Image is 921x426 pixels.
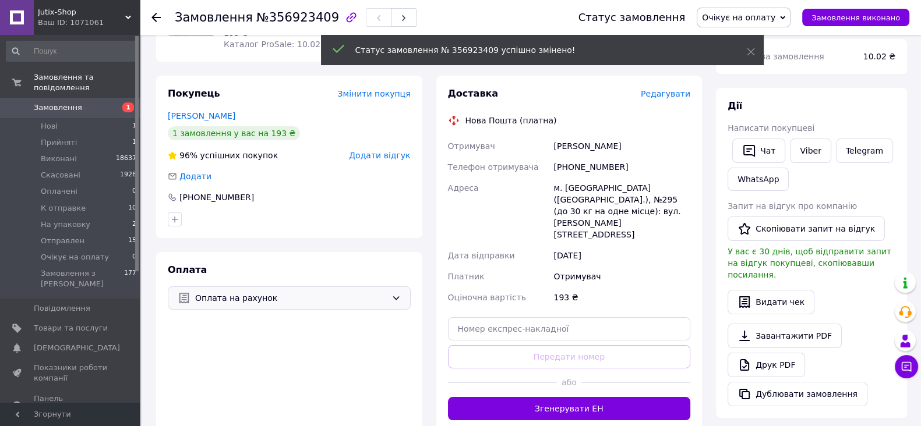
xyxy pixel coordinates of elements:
[448,183,479,193] span: Адреса
[728,201,857,211] span: Запит на відгук про компанію
[34,323,108,333] span: Товари та послуги
[702,13,775,22] span: Очікує на оплату
[132,219,136,230] span: 2
[34,102,82,113] span: Замовлення
[448,141,495,151] span: Отримувач
[836,139,893,163] a: Telegram
[34,72,140,93] span: Замовлення та повідомлення
[41,154,77,164] span: Виконані
[578,12,686,23] div: Статус замовлення
[224,40,329,49] span: Каталог ProSale: 10.02 ₴
[41,170,80,180] span: Скасовані
[168,126,300,140] div: 1 замовлення у вас на 193 ₴
[641,89,690,98] span: Редагувати
[179,172,211,181] span: Додати
[728,247,891,279] span: У вас є 30 днів, щоб відправити запит на відгук покупцеві, скопіювавши посилання.
[557,377,581,388] span: або
[38,7,125,17] span: Jutix-Shop
[38,17,140,28] div: Ваш ID: 1071061
[551,287,693,308] div: 193 ₴
[34,363,108,384] span: Показники роботи компанії
[448,88,499,99] span: Доставка
[802,9,909,26] button: Замовлення виконано
[732,139,785,163] button: Чат
[895,355,918,378] button: Чат з покупцем
[179,151,197,160] span: 96%
[728,123,814,133] span: Написати покупцеві
[551,157,693,177] div: [PHONE_NUMBER]
[355,44,718,56] div: Статус замовлення № 356923409 успішно змінено!
[168,111,235,120] a: [PERSON_NAME]
[41,137,77,148] span: Прийняті
[6,41,137,62] input: Пошук
[728,353,805,377] a: Друк PDF
[168,150,278,161] div: успішних покупок
[551,245,693,266] div: [DATE]
[168,88,220,99] span: Покупець
[463,115,560,126] div: Нова Пошта (платна)
[448,293,526,302] span: Оціночна вартість
[448,317,691,340] input: Номер експрес-накладної
[728,216,885,241] button: Скопіювати запит на відгук
[195,292,387,304] span: Оплата на рахунок
[122,102,134,112] span: 1
[41,268,124,289] span: Замовлення з [PERSON_NAME]
[132,186,136,197] span: 0
[151,12,161,23] div: Повернутися назад
[34,303,90,314] span: Повідомлення
[41,236,84,246] span: Отправлен
[132,137,136,148] span: 1
[41,203,86,214] span: К отправке
[128,236,136,246] span: 15
[728,290,814,314] button: Видати чек
[551,266,693,287] div: Отримувач
[168,264,207,275] span: Оплата
[132,121,136,132] span: 1
[551,177,693,245] div: м. [GEOGRAPHIC_DATA] ([GEOGRAPHIC_DATA].), №295 (до 30 кг на одне місце): вул. [PERSON_NAME][STRE...
[175,10,253,24] span: Замовлення
[120,170,136,180] span: 1928
[116,154,136,164] span: 18637
[728,382,867,406] button: Дублювати замовлення
[448,251,515,260] span: Дата відправки
[349,151,410,160] span: Додати відгук
[34,343,120,353] span: [DEMOGRAPHIC_DATA]
[41,219,90,230] span: На упаковку
[338,89,411,98] span: Змінити покупця
[132,252,136,262] span: 0
[551,136,693,157] div: [PERSON_NAME]
[863,52,895,61] span: 10.02 ₴
[811,13,900,22] span: Замовлення виконано
[728,324,842,348] a: Завантажити PDF
[448,397,691,420] button: Згенерувати ЕН
[728,100,742,111] span: Дії
[728,52,824,61] span: Комісія за замовлення
[34,393,108,414] span: Панель управління
[128,203,136,214] span: 10
[41,186,77,197] span: Оплачені
[41,252,109,262] span: Очікує на оплату
[256,10,339,24] span: №356923409
[790,139,831,163] a: Viber
[124,268,136,289] span: 177
[448,272,485,281] span: Платник
[728,168,789,191] a: WhatsApp
[178,191,255,203] div: [PHONE_NUMBER]
[41,121,58,132] span: Нові
[448,162,539,172] span: Телефон отримувача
